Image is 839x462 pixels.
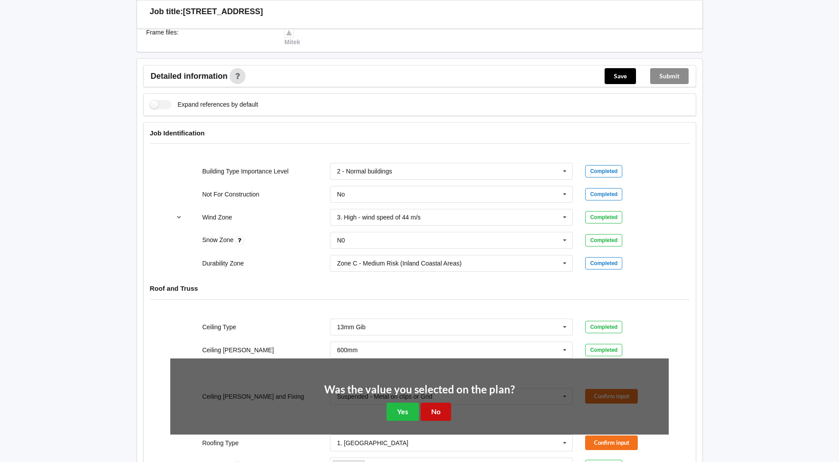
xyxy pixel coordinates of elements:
label: Roofing Type [202,439,238,447]
div: Completed [585,257,622,269]
button: Confirm input [585,435,638,450]
span: Detailed information [151,72,228,80]
h4: Job Identification [150,129,690,137]
button: Save [605,68,636,84]
h4: Roof and Truss [150,284,690,293]
label: Wind Zone [202,214,232,221]
label: Ceiling [PERSON_NAME] [202,346,274,354]
h3: [STREET_ADDRESS] [183,7,263,17]
a: Mitek [284,29,300,46]
div: Frame files : [140,28,279,46]
div: 3. High - wind speed of 44 m/s [337,214,421,220]
button: No [421,403,451,421]
div: 2 - Normal buildings [337,168,392,174]
div: Completed [585,211,622,223]
div: 600mm [337,347,358,353]
div: No [337,191,345,197]
label: Durability Zone [202,260,244,267]
h3: Job title: [150,7,183,17]
div: Completed [585,165,622,177]
div: Zone C - Medium Risk (Inland Coastal Areas) [337,260,462,266]
div: Completed [585,344,622,356]
div: Completed [585,188,622,200]
div: Completed [585,234,622,246]
label: Snow Zone [202,236,235,243]
button: reference-toggle [170,209,188,225]
div: Completed [585,321,622,333]
label: Expand references by default [150,100,258,109]
div: 13mm Gib [337,324,366,330]
div: N0 [337,237,345,243]
button: Yes [387,403,419,421]
label: Building Type Importance Level [202,168,288,175]
h2: Was the value you selected on the plan? [324,383,515,397]
div: 1. [GEOGRAPHIC_DATA] [337,440,408,446]
label: Not For Construction [202,191,259,198]
label: Ceiling Type [202,323,236,331]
